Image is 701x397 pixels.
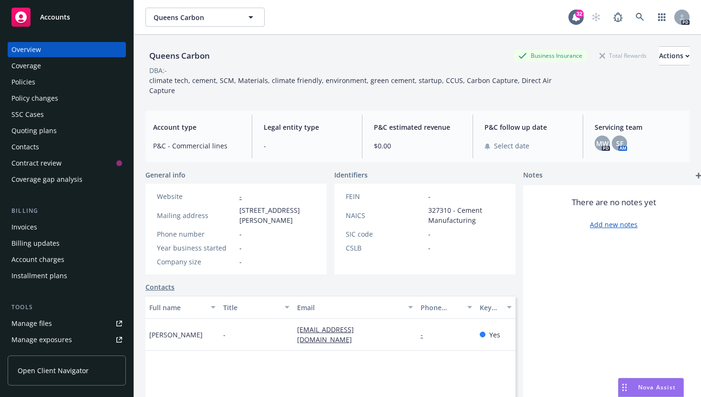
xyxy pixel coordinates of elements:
div: Coverage gap analysis [11,172,82,187]
span: - [428,191,431,201]
a: Billing updates [8,236,126,251]
span: $0.00 [374,141,461,151]
button: Key contact [476,296,515,319]
button: Email [293,296,417,319]
div: Key contact [480,303,501,313]
span: - [239,257,242,267]
a: Overview [8,42,126,57]
div: Queens Carbon [145,50,214,62]
a: Installment plans [8,268,126,283]
div: SIC code [346,229,424,239]
span: - [239,243,242,253]
div: Invoices [11,219,37,235]
div: Contacts [11,139,39,155]
button: Phone number [417,296,476,319]
span: Identifiers [334,170,368,180]
div: Quoting plans [11,123,57,138]
div: SSC Cases [11,107,44,122]
span: - [223,330,226,340]
span: Account type [153,122,240,132]
a: Add new notes [590,219,638,230]
a: SSC Cases [8,107,126,122]
span: - [428,243,431,253]
div: Drag to move [619,378,630,397]
div: CSLB [346,243,424,253]
div: Company size [157,257,236,267]
a: Manage exposures [8,332,126,347]
div: Phone number [421,303,462,313]
span: There are no notes yet [572,197,656,208]
span: General info [145,170,186,180]
span: [PERSON_NAME] [149,330,203,340]
a: Coverage gap analysis [8,172,126,187]
div: Business Insurance [514,50,587,62]
a: - [421,330,431,339]
div: Total Rewards [595,50,651,62]
span: 327310 - Cement Manufacturing [428,205,504,225]
span: MW [596,138,608,148]
span: Notes [523,170,543,181]
div: Manage files [11,316,52,331]
div: Mailing address [157,210,236,220]
div: FEIN [346,191,424,201]
button: Nova Assist [618,378,684,397]
span: - [264,141,351,151]
div: Manage exposures [11,332,72,347]
span: Legal entity type [264,122,351,132]
div: Website [157,191,236,201]
div: Installment plans [11,268,67,283]
div: Year business started [157,243,236,253]
a: Contract review [8,156,126,171]
div: Actions [659,47,690,65]
a: Contacts [145,282,175,292]
a: Contacts [8,139,126,155]
div: Account charges [11,252,64,267]
a: Accounts [8,4,126,31]
span: Accounts [40,13,70,21]
span: Nova Assist [638,383,676,391]
span: Select date [494,141,529,151]
span: Open Client Navigator [18,366,89,376]
a: Coverage [8,58,126,73]
a: Policies [8,74,126,90]
div: Contract review [11,156,62,171]
button: Actions [659,46,690,65]
a: Report a Bug [608,8,628,27]
span: Yes [489,330,500,340]
button: Title [219,296,293,319]
a: Switch app [652,8,671,27]
div: Full name [149,303,205,313]
span: - [428,229,431,239]
div: Policy changes [11,91,58,106]
div: 32 [575,10,584,18]
a: Policy changes [8,91,126,106]
div: Coverage [11,58,41,73]
span: [STREET_ADDRESS][PERSON_NAME] [239,205,315,225]
a: - [239,192,242,201]
span: P&C estimated revenue [374,122,461,132]
div: Email [297,303,402,313]
div: Billing updates [11,236,60,251]
button: Full name [145,296,219,319]
a: Manage files [8,316,126,331]
span: Servicing team [595,122,682,132]
span: - [239,229,242,239]
button: Queens Carbon [145,8,265,27]
div: DBA: - [149,65,167,75]
a: Start snowing [587,8,606,27]
a: Account charges [8,252,126,267]
div: Tools [8,303,126,312]
a: [EMAIL_ADDRESS][DOMAIN_NAME] [297,325,360,344]
div: Policies [11,74,35,90]
span: climate tech, cement, SCM, Materials, climate friendly, environment, green cement, startup, CCUS,... [149,76,554,95]
div: Overview [11,42,41,57]
div: Phone number [157,229,236,239]
span: Queens Carbon [154,12,236,22]
a: Search [630,8,649,27]
div: NAICS [346,210,424,220]
div: Billing [8,206,126,216]
a: Quoting plans [8,123,126,138]
a: Invoices [8,219,126,235]
span: P&C follow up date [485,122,572,132]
